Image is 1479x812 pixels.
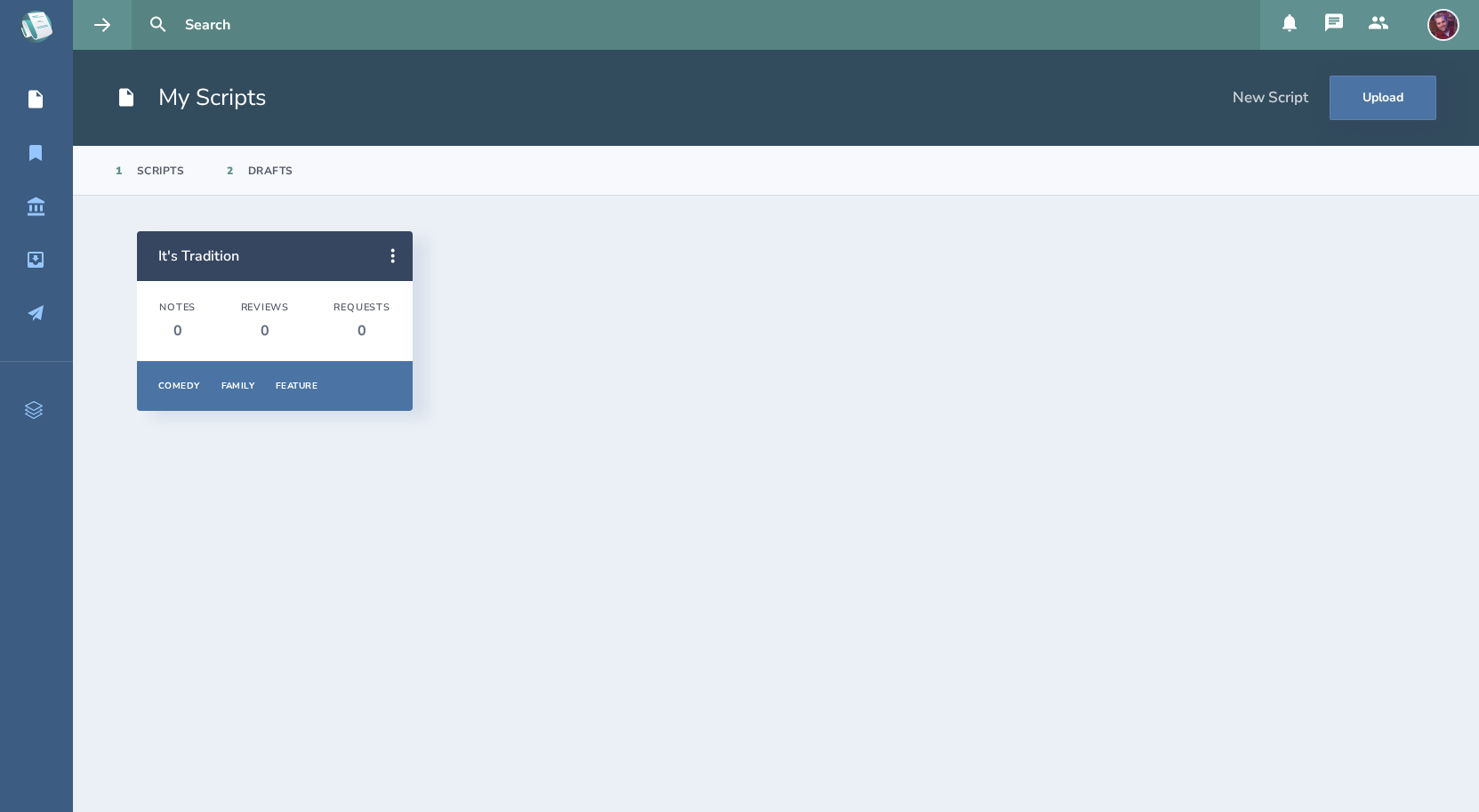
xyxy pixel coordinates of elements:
[158,380,200,392] div: Comedy
[159,321,196,341] div: 0
[1330,76,1436,120] button: Upload
[116,82,267,114] h1: My Scripts
[248,164,293,178] div: Drafts
[221,380,255,392] div: Family
[276,380,318,392] div: Feature
[1427,9,1459,41] img: user_1718118867-crop.jpg
[241,301,290,314] div: Reviews
[241,321,290,341] div: 0
[159,301,196,314] div: Notes
[334,321,390,341] div: 0
[137,164,185,178] div: Scripts
[227,164,234,178] div: 2
[1233,88,1308,108] div: New Script
[158,246,239,266] a: It's Tradition
[334,301,390,314] div: Requests
[116,164,123,178] div: 1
